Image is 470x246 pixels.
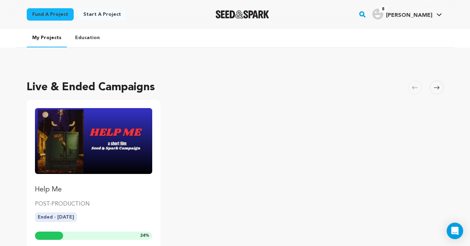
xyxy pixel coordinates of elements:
[70,29,105,47] a: Education
[371,7,443,20] a: Onofri M.'s Profile
[371,7,443,22] span: Onofri M.'s Profile
[27,79,155,96] h2: Live & Ended Campaigns
[27,29,67,47] a: My Projects
[216,10,269,19] a: Seed&Spark Homepage
[386,13,432,18] span: [PERSON_NAME]
[372,9,432,20] div: Onofri M.'s Profile
[35,185,153,195] p: Help Me
[372,9,383,20] img: user.png
[140,233,149,238] span: %
[379,6,387,13] span: 8
[27,8,74,21] a: Fund a project
[140,234,145,238] span: 24
[78,8,126,21] a: Start a project
[447,223,463,239] div: Open Intercom Messenger
[216,10,269,19] img: Seed&Spark Logo Dark Mode
[35,108,153,195] a: Fund Help Me
[35,200,153,208] p: POST-PRODUCTION
[35,212,77,222] p: Ended - [DATE]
